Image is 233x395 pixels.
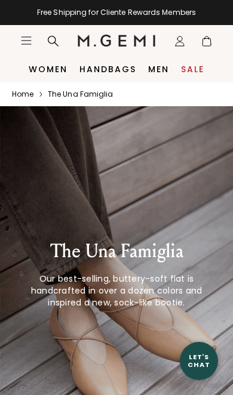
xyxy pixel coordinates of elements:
a: Sale [181,64,204,74]
a: Women [29,64,68,74]
a: Handbags [79,64,136,74]
a: Home [12,90,33,99]
div: Let's Chat [180,353,218,368]
img: M.Gemi [78,35,156,47]
div: The Una Famiglia [26,239,207,263]
a: The una famiglia [48,90,114,99]
div: Our best-selling, buttery-soft flat is handcrafted in over a dozen colors and inspired a new, soc... [26,273,207,308]
a: Men [148,64,169,74]
button: Open site menu [20,35,32,47]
